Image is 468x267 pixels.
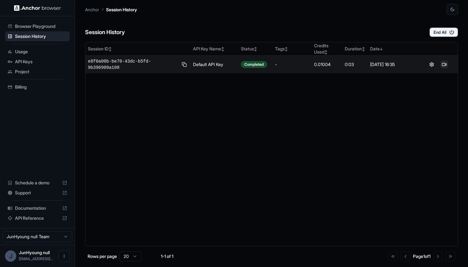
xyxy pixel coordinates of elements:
[362,47,365,51] span: ↕
[241,61,267,68] div: Completed
[85,28,125,37] h6: Session History
[241,46,270,52] div: Status
[5,31,70,41] div: Session History
[15,205,60,211] span: Documentation
[5,82,70,92] div: Billing
[15,190,60,196] span: Support
[314,43,340,55] div: Credits Used
[88,58,178,71] span: e8f0a00b-be70-43dc-b5fd-9b396909a108
[275,46,309,52] div: Tags
[221,47,224,51] span: ↕
[5,21,70,31] div: Browser Playground
[15,215,60,221] span: API Reference
[106,6,137,13] p: Session History
[15,180,60,186] span: Schedule a demo
[370,61,416,68] div: [DATE] 16:35
[85,6,137,13] nav: breadcrumb
[5,67,70,77] div: Project
[109,47,112,51] span: ↕
[345,46,365,52] div: Duration
[15,84,67,90] span: Billing
[345,61,365,68] div: 0:03
[5,203,70,213] div: Documentation
[285,47,288,51] span: ↕
[5,57,70,67] div: API Keys
[275,61,309,68] div: -
[413,253,430,259] div: Page 1 of 1
[85,6,99,13] p: Anchor
[151,253,183,259] div: 1-1 of 1
[380,47,383,51] span: ↓
[19,256,53,261] span: junhsssr@gmail.com
[15,69,67,75] span: Project
[19,250,50,255] span: JunHyoung null
[430,28,458,37] button: End All
[58,250,70,262] button: Open menu
[15,33,67,39] span: Session History
[15,49,67,55] span: Usage
[88,46,188,52] div: Session ID
[5,178,70,188] div: Schedule a demo
[193,46,236,52] div: API Key Name
[5,47,70,57] div: Usage
[14,5,61,11] img: Anchor Logo
[5,213,70,223] div: API Reference
[15,59,67,65] span: API Keys
[15,23,67,29] span: Browser Playground
[88,253,117,259] p: Rows per page
[370,46,416,52] div: Date
[191,56,238,74] td: Default API Key
[5,250,16,262] div: J
[5,188,70,198] div: Support
[254,47,257,51] span: ↕
[314,61,340,68] div: 0.01004
[324,50,328,54] span: ↕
